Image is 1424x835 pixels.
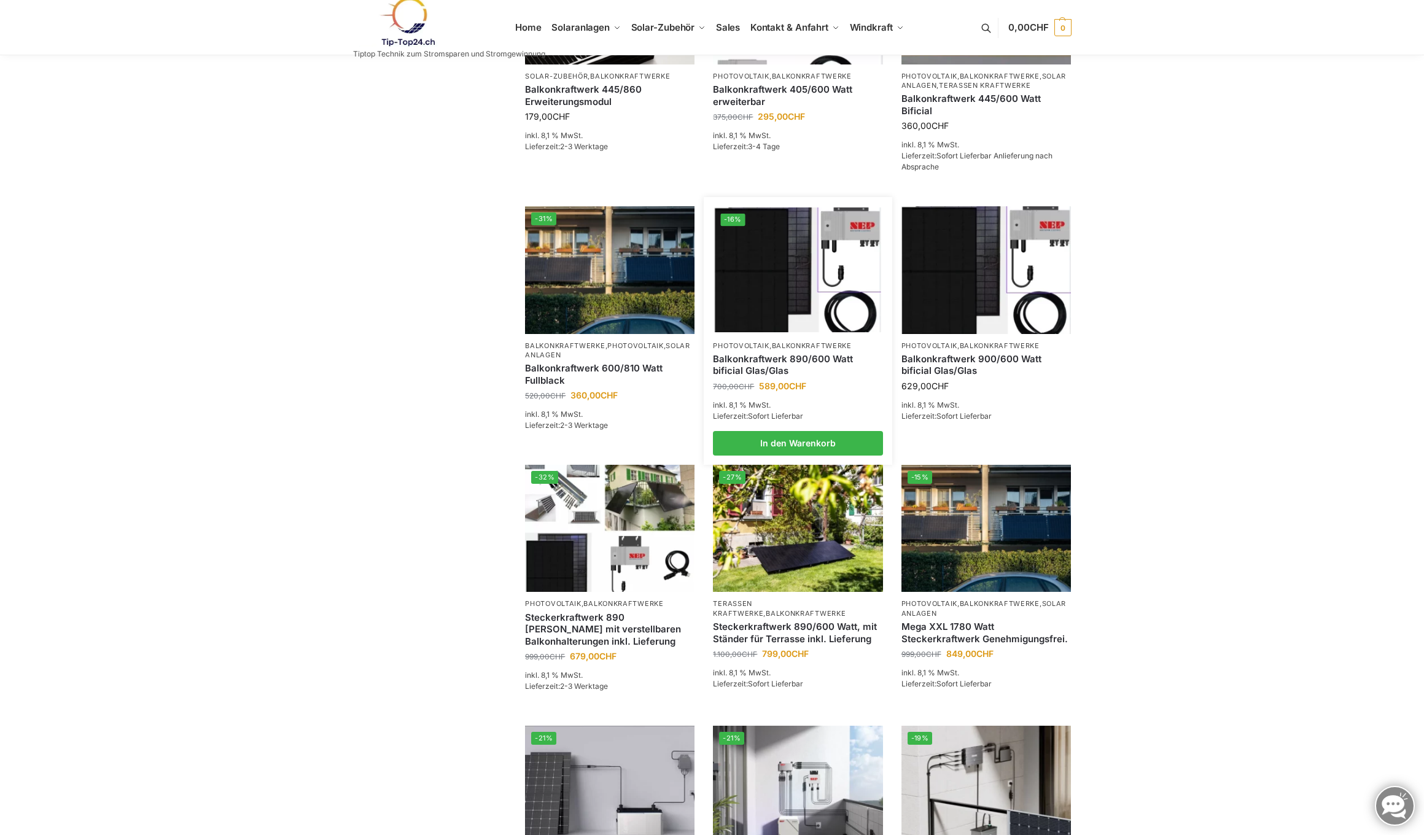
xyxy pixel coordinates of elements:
[570,390,618,400] bdi: 360,00
[737,112,753,122] span: CHF
[713,431,882,456] a: In den Warenkorb legen: „Balkonkraftwerk 890/600 Watt bificial Glas/Glas“
[590,72,670,80] a: Balkonkraftwerke
[525,341,605,350] a: Balkonkraftwerke
[713,353,882,377] a: Balkonkraftwerk 890/600 Watt bificial Glas/Glas
[748,142,780,151] span: 3-4 Tage
[713,112,753,122] bdi: 375,00
[901,120,949,131] bdi: 360,00
[850,21,893,33] span: Windkraft
[525,72,588,80] a: Solar-Zubehör
[759,381,806,391] bdi: 589,00
[901,139,1071,150] p: inkl. 8,1 % MwSt.
[901,93,1071,117] a: Balkonkraftwerk 445/600 Watt Bificial
[525,111,570,122] bdi: 179,00
[713,411,803,421] span: Lieferzeit:
[742,650,757,659] span: CHF
[713,72,769,80] a: Photovoltaik
[758,111,805,122] bdi: 295,00
[901,465,1071,592] img: 2 Balkonkraftwerke
[901,599,1071,618] p: , ,
[525,391,566,400] bdi: 520,00
[901,465,1071,592] a: -15%2 Balkonkraftwerke
[750,21,828,33] span: Kontakt & Anfahrt
[766,609,846,618] a: Balkonkraftwerke
[901,341,957,350] a: Photovoltaik
[901,151,1052,171] span: Sofort Lieferbar Anlieferung nach Absprache
[601,390,618,400] span: CHF
[713,650,757,659] bdi: 1.100,00
[901,72,957,80] a: Photovoltaik
[550,391,566,400] span: CHF
[715,208,881,332] img: Bificiales Hochleistungsmodul
[901,599,1067,617] a: Solaranlagen
[901,151,1052,171] span: Lieferzeit:
[525,465,694,592] img: 860 Watt Komplett mit Balkonhalterung
[713,465,882,592] img: Steckerkraftwerk 890/600 Watt, mit Ständer für Terrasse inkl. Lieferung
[932,381,949,391] span: CHF
[926,650,941,659] span: CHF
[960,599,1040,608] a: Balkonkraftwerke
[772,72,852,80] a: Balkonkraftwerke
[901,621,1071,645] a: Mega XXL 1780 Watt Steckerkraftwerk Genehmigungsfrei.
[901,353,1071,377] a: Balkonkraftwerk 900/600 Watt bificial Glas/Glas
[772,341,852,350] a: Balkonkraftwerke
[901,206,1071,333] img: Bificiales Hochleistungsmodul
[570,651,617,661] bdi: 679,00
[936,679,992,688] span: Sofort Lieferbar
[901,599,957,608] a: Photovoltaik
[525,72,694,81] p: ,
[525,142,608,151] span: Lieferzeit:
[525,599,694,608] p: ,
[946,648,994,659] bdi: 849,00
[713,83,882,107] a: Balkonkraftwerk 405/600 Watt erweiterbar
[713,382,754,391] bdi: 700,00
[901,400,1071,411] p: inkl. 8,1 % MwSt.
[1054,19,1072,36] span: 0
[960,341,1040,350] a: Balkonkraftwerke
[901,341,1071,351] p: ,
[525,421,608,430] span: Lieferzeit:
[716,21,741,33] span: Sales
[762,648,809,659] bdi: 799,00
[748,411,803,421] span: Sofort Lieferbar
[788,111,805,122] span: CHF
[976,648,994,659] span: CHF
[525,206,694,333] a: -31%2 Balkonkraftwerke
[792,648,809,659] span: CHF
[713,599,763,617] a: Terassen Kraftwerke
[525,599,581,608] a: Photovoltaik
[553,111,570,122] span: CHF
[525,362,694,386] a: Balkonkraftwerk 600/810 Watt Fullblack
[525,130,694,141] p: inkl. 8,1 % MwSt.
[560,142,608,151] span: 2-3 Werktage
[713,621,882,645] a: Steckerkraftwerk 890/600 Watt, mit Ständer für Terrasse inkl. Lieferung
[748,679,803,688] span: Sofort Lieferbar
[713,599,882,618] p: ,
[713,341,769,350] a: Photovoltaik
[713,465,882,592] a: -27%Steckerkraftwerk 890/600 Watt, mit Ständer für Terrasse inkl. Lieferung
[1030,21,1049,33] span: CHF
[936,411,992,421] span: Sofort Lieferbar
[525,341,690,359] a: Solaranlagen
[789,381,806,391] span: CHF
[901,72,1067,90] a: Solaranlagen
[932,120,949,131] span: CHF
[715,208,881,332] a: -16%Bificiales Hochleistungsmodul
[713,679,803,688] span: Lieferzeit:
[525,409,694,420] p: inkl. 8,1 % MwSt.
[901,411,992,421] span: Lieferzeit:
[960,72,1040,80] a: Balkonkraftwerke
[599,651,617,661] span: CHF
[560,421,608,430] span: 2-3 Werktage
[583,599,663,608] a: Balkonkraftwerke
[901,72,1071,91] p: , , ,
[901,650,941,659] bdi: 999,00
[353,50,545,58] p: Tiptop Technik zum Stromsparen und Stromgewinnung
[939,81,1030,90] a: Terassen Kraftwerke
[1008,9,1071,46] a: 0,00CHF 0
[550,652,565,661] span: CHF
[607,341,663,350] a: Photovoltaik
[713,667,882,678] p: inkl. 8,1 % MwSt.
[1008,21,1048,33] span: 0,00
